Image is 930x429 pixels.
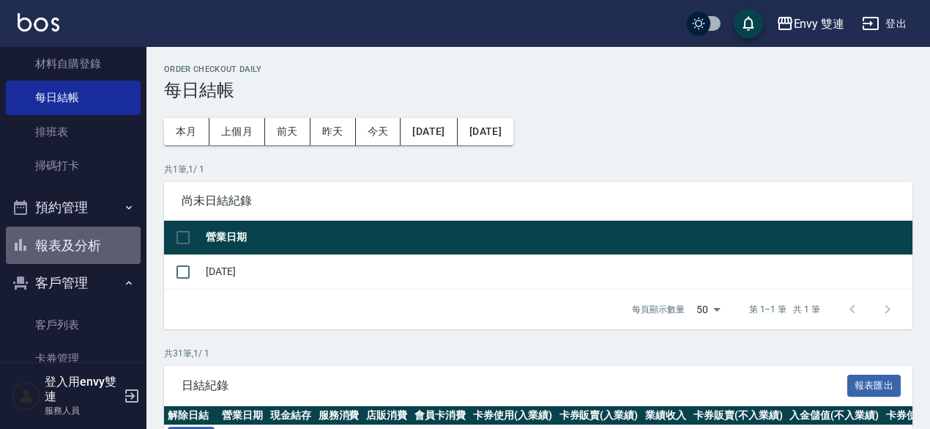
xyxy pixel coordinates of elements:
a: 卡券管理 [6,342,141,375]
button: 報表匯出 [847,375,901,397]
th: 店販消費 [362,406,411,425]
th: 會員卡消費 [411,406,469,425]
button: 今天 [356,118,401,145]
th: 現金結存 [267,406,315,425]
th: 解除日結 [164,406,218,425]
h3: 每日結帳 [164,80,912,100]
th: 卡券販賣(不入業績) [690,406,786,425]
span: 尚未日結紀錄 [182,194,895,208]
a: 材料自購登錄 [6,47,141,81]
button: 報表及分析 [6,227,141,265]
p: 服務人員 [45,404,119,417]
img: Person [12,381,41,411]
button: 昨天 [310,118,356,145]
td: [DATE] [202,254,912,289]
img: Logo [18,13,59,32]
th: 營業日期 [218,406,267,425]
th: 卡券販賣(入業績) [556,406,642,425]
button: save [734,9,763,38]
button: 登出 [856,10,912,37]
p: 共 31 筆, 1 / 1 [164,347,912,360]
th: 入金儲值(不入業績) [786,406,882,425]
a: 客戶列表 [6,308,141,342]
th: 營業日期 [202,221,912,255]
p: 第 1–1 筆 共 1 筆 [749,303,820,316]
h2: Order checkout daily [164,65,912,74]
button: 客戶管理 [6,264,141,302]
th: 服務消費 [315,406,363,425]
a: 掃碼打卡 [6,149,141,183]
th: 業績收入 [641,406,690,425]
a: 排班表 [6,115,141,149]
span: 日結紀錄 [182,378,847,393]
button: Envy 雙連 [770,9,851,39]
button: [DATE] [458,118,513,145]
div: 50 [691,290,726,329]
button: 本月 [164,118,209,145]
button: 預約管理 [6,188,141,227]
h5: 登入用envy雙連 [45,375,119,404]
div: Envy 雙連 [794,15,845,33]
th: 卡券使用(入業績) [469,406,556,425]
a: 每日結帳 [6,81,141,114]
button: [DATE] [401,118,457,145]
p: 共 1 筆, 1 / 1 [164,163,912,176]
button: 前天 [265,118,310,145]
button: 上個月 [209,118,265,145]
p: 每頁顯示數量 [632,303,685,316]
a: 報表匯出 [847,378,901,392]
